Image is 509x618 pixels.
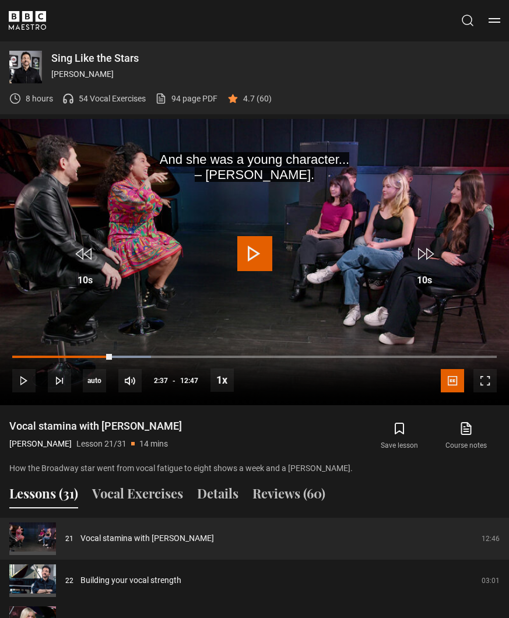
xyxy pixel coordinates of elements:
[243,93,272,105] p: 4.7 (60)
[12,356,497,358] div: Progress Bar
[92,484,183,508] button: Vocal Exercises
[9,11,46,30] svg: BBC Maestro
[197,484,238,508] button: Details
[366,419,433,453] button: Save lesson
[252,484,325,508] button: Reviews (60)
[79,93,146,105] p: 54 Vocal Exercises
[12,369,36,392] button: Play
[9,419,182,433] h1: Vocal stamina with [PERSON_NAME]
[9,462,355,475] p: How the Broadway star went from vocal fatigue to eight shows a week and a [PERSON_NAME].
[76,438,127,450] p: Lesson 21/31
[51,53,500,64] p: Sing Like the Stars
[433,419,500,453] a: Course notes
[173,377,175,385] span: -
[83,369,106,392] span: auto
[154,370,168,391] span: 2:37
[9,484,78,508] button: Lessons (31)
[180,370,198,391] span: 12:47
[83,369,106,392] div: Current quality: 720p
[139,438,168,450] p: 14 mins
[80,574,181,587] a: Building your vocal strength
[26,93,53,105] p: 8 hours
[118,369,142,392] button: Mute
[51,68,500,80] p: [PERSON_NAME]
[473,369,497,392] button: Fullscreen
[210,368,234,392] button: Playback Rate
[489,15,500,26] button: Toggle navigation
[9,438,72,450] p: [PERSON_NAME]
[441,369,464,392] button: Captions
[48,369,71,392] button: Next Lesson
[155,93,217,105] a: 94 page PDF
[80,532,214,545] a: Vocal stamina with [PERSON_NAME]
